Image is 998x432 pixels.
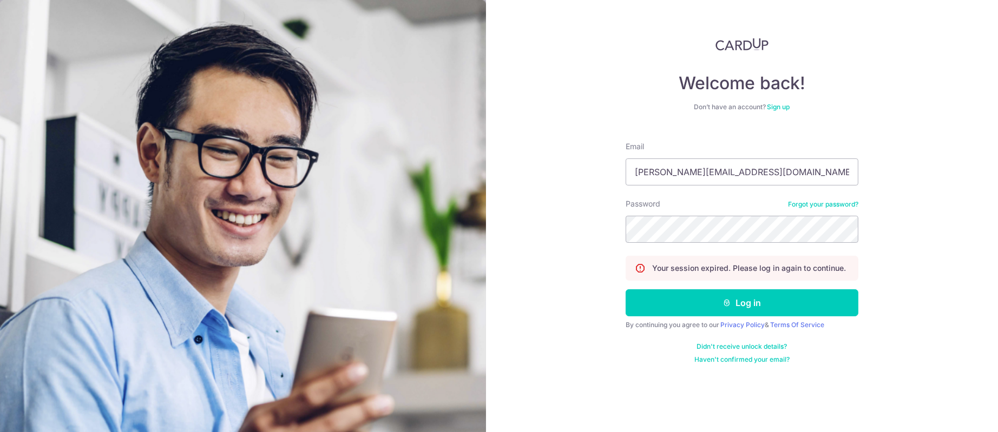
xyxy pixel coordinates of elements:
div: Don’t have an account? [626,103,858,111]
a: Sign up [767,103,790,111]
label: Password [626,198,660,209]
div: By continuing you agree to our & [626,321,858,329]
p: Your session expired. Please log in again to continue. [652,263,846,274]
label: Email [626,141,644,152]
h4: Welcome back! [626,72,858,94]
button: Log in [626,289,858,316]
a: Didn't receive unlock details? [697,342,787,351]
img: CardUp Logo [715,38,769,51]
input: Enter your Email [626,158,858,185]
a: Privacy Policy [720,321,765,329]
a: Terms Of Service [770,321,824,329]
a: Forgot your password? [788,200,858,209]
a: Haven't confirmed your email? [694,355,790,364]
